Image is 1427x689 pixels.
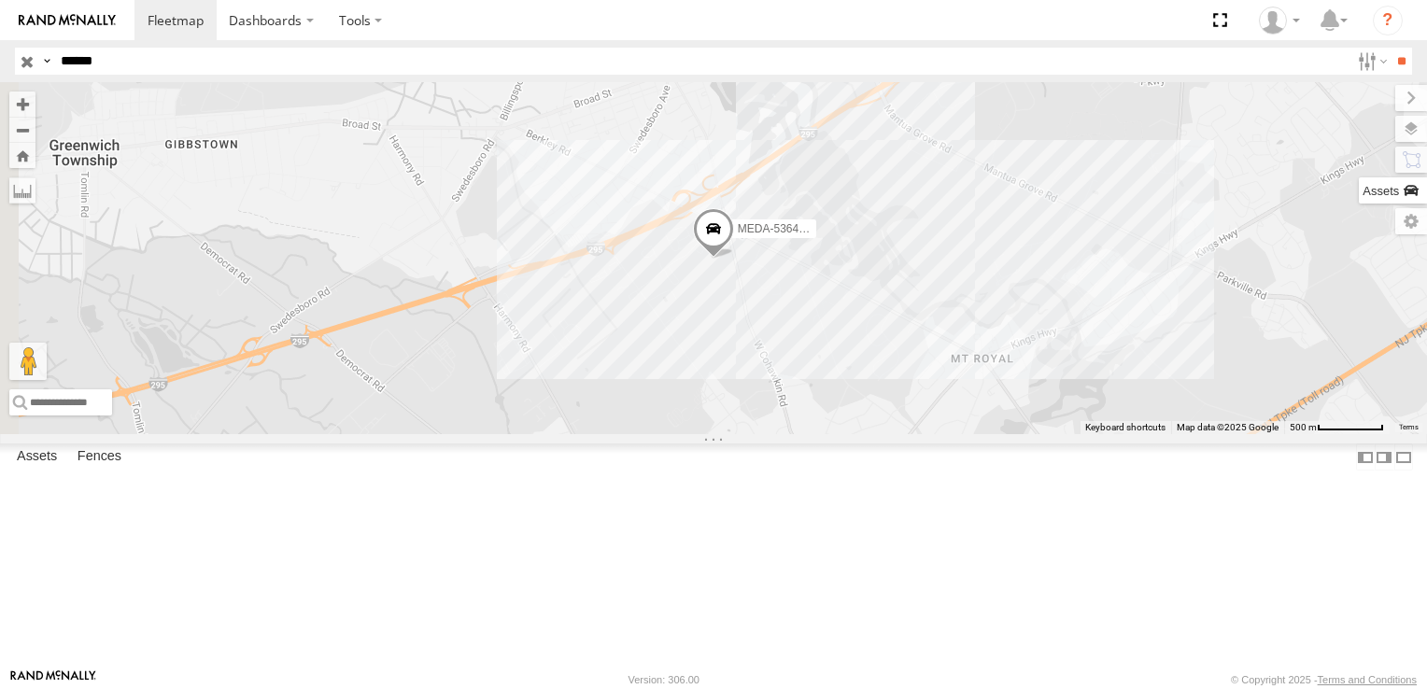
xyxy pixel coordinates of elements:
[1085,421,1166,434] button: Keyboard shortcuts
[629,674,699,685] div: Version: 306.00
[9,177,35,204] label: Measure
[10,670,96,689] a: Visit our Website
[1373,6,1403,35] i: ?
[1375,443,1393,471] label: Dock Summary Table to the Right
[9,343,47,380] button: Drag Pegman onto the map to open Street View
[1318,674,1417,685] a: Terms and Conditions
[1356,443,1375,471] label: Dock Summary Table to the Left
[1395,208,1427,234] label: Map Settings
[39,48,54,75] label: Search Query
[1394,443,1413,471] label: Hide Summary Table
[1177,422,1279,432] span: Map data ©2025 Google
[1399,423,1419,430] a: Terms (opens in new tab)
[9,117,35,143] button: Zoom out
[68,444,131,471] label: Fences
[19,14,116,27] img: rand-logo.svg
[9,143,35,168] button: Zoom Home
[9,91,35,117] button: Zoom in
[1252,7,1307,35] div: Gregory Babington
[1290,422,1317,432] span: 500 m
[1350,48,1391,75] label: Search Filter Options
[738,221,845,234] span: MEDA-536414-Swing
[1284,421,1390,434] button: Map Scale: 500 m per 68 pixels
[7,444,66,471] label: Assets
[1231,674,1417,685] div: © Copyright 2025 -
